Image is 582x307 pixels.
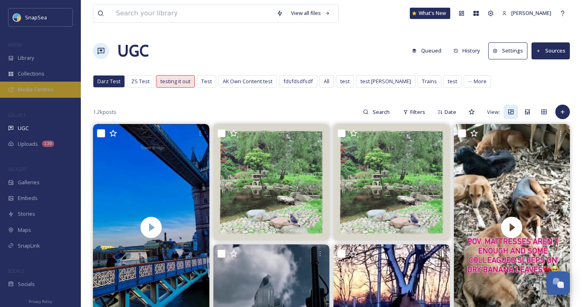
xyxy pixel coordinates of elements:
[42,141,54,147] div: 130
[474,78,487,85] span: More
[29,299,52,304] span: Privacy Policy
[422,78,437,85] span: Trains
[448,78,457,85] span: test
[213,124,330,240] img: #hipstamatic #london #england #kyotogarden #hollandpark #kensington #japanesegarden #japaneselant...
[340,78,350,85] span: test
[18,242,40,250] span: SnapLink
[333,124,450,240] img: #hipstamatic #london #england #kyotogarden #hollandpark #kensington #japanesegarden #japaneselant...
[18,210,35,218] span: Stories
[531,42,570,59] button: Sources
[160,78,190,85] span: testing it out
[369,104,395,120] input: Search
[8,268,24,274] span: SOCIALS
[488,42,531,59] a: Settings
[18,124,29,132] span: UGC
[487,108,500,116] span: View:
[117,39,149,63] a: UGC
[8,166,27,172] span: WIDGETS
[449,43,485,59] button: History
[546,271,570,295] button: Open Chat
[488,42,527,59] button: Settings
[410,108,425,116] span: Filters
[112,4,272,22] input: Search your library
[25,14,47,21] span: SnapSea
[201,78,212,85] span: Test
[18,280,35,288] span: Socials
[283,78,313,85] span: fdsfdsdfsdf
[498,5,555,21] a: [PERSON_NAME]
[223,78,272,85] span: AK Own Content test
[511,9,551,17] span: [PERSON_NAME]
[324,78,329,85] span: All
[18,86,53,93] span: Media Centres
[18,140,38,148] span: Uploads
[18,70,44,78] span: Collections
[410,8,450,19] a: What's New
[18,179,40,186] span: Galleries
[8,42,22,48] span: MEDIA
[18,54,34,62] span: Library
[287,5,334,21] a: View all files
[131,78,150,85] span: ZS Test
[8,112,25,118] span: COLLECT
[18,226,31,234] span: Maps
[408,43,449,59] a: Queued
[13,13,21,21] img: snapsea-logo.png
[29,296,52,306] a: Privacy Policy
[97,78,120,85] span: Darz Test
[408,43,445,59] button: Queued
[449,43,489,59] a: History
[93,108,116,116] span: 1.2k posts
[18,194,38,202] span: Embeds
[361,78,411,85] span: test [PERSON_NAME]
[445,108,456,116] span: Date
